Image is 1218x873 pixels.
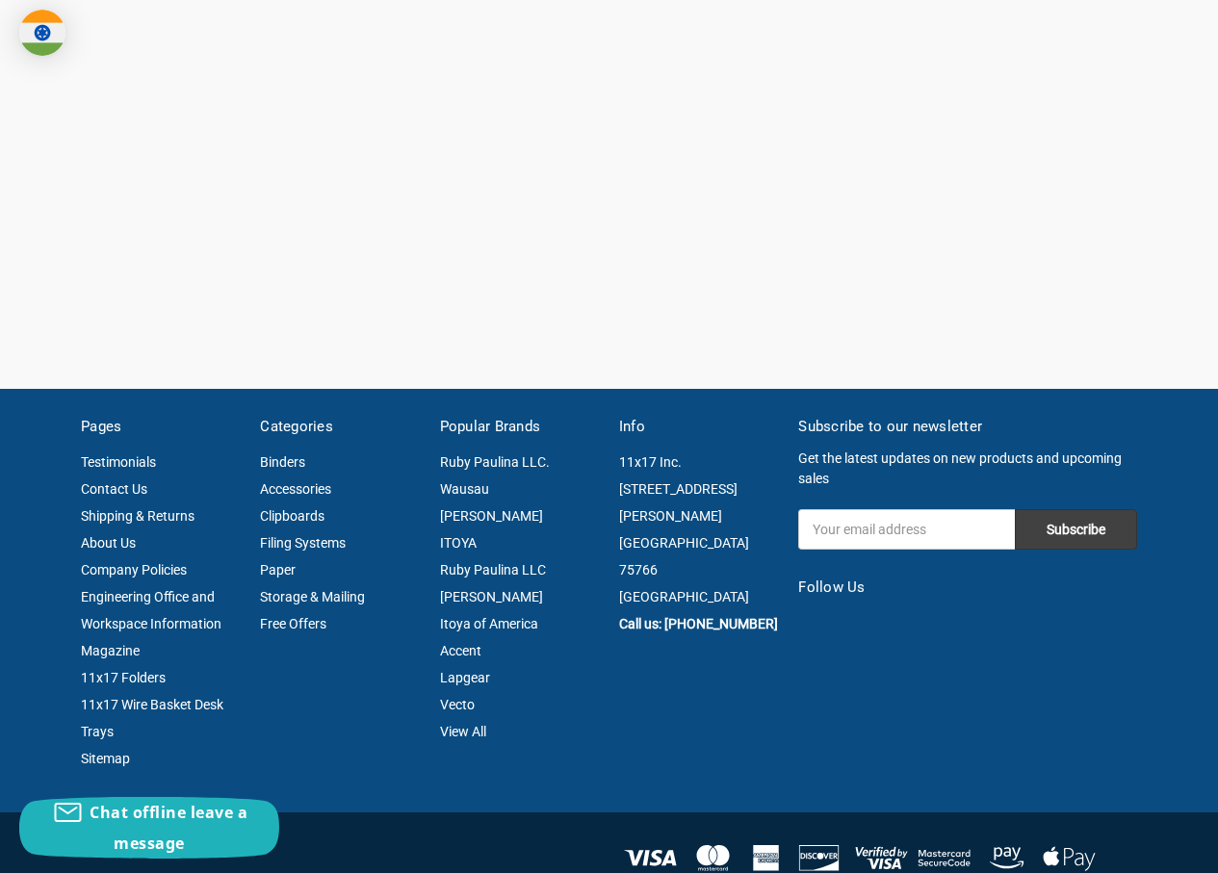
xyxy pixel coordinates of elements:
[440,589,543,604] a: [PERSON_NAME]
[440,481,489,497] a: Wausau
[440,535,477,551] a: ITOYA
[440,416,599,438] h5: Popular Brands
[798,416,1137,438] h5: Subscribe to our newsletter
[440,616,538,631] a: Itoya of America
[440,724,486,739] a: View All
[798,577,1137,599] h5: Follow Us
[81,535,136,551] a: About Us
[90,802,247,854] span: Chat offline leave a message
[798,449,1137,489] p: Get the latest updates on new products and upcoming sales
[440,454,550,470] a: Ruby Paulina LLC.
[81,562,187,578] a: Company Policies
[260,508,324,524] a: Clipboards
[260,481,331,497] a: Accessories
[260,616,326,631] a: Free Offers
[798,509,1015,550] input: Your email address
[440,697,475,712] a: Vecto
[81,481,147,497] a: Contact Us
[260,454,305,470] a: Binders
[260,416,419,438] h5: Categories
[619,449,778,610] address: 11x17 Inc. [STREET_ADDRESS][PERSON_NAME] [GEOGRAPHIC_DATA] 75766 [GEOGRAPHIC_DATA]
[440,670,490,685] a: Lapgear
[619,416,778,438] h5: Info
[440,643,481,658] a: Accent
[81,751,130,766] a: Sitemap
[260,589,365,604] a: Storage & Mailing
[619,616,778,631] a: Call us: [PHONE_NUMBER]
[19,797,279,859] button: Chat offline leave a message
[81,416,240,438] h5: Pages
[81,589,221,658] a: Engineering Office and Workspace Information Magazine
[81,508,194,524] a: Shipping & Returns
[260,562,296,578] a: Paper
[19,10,65,56] img: duty and tax information for India
[81,697,223,739] a: 11x17 Wire Basket Desk Trays
[260,535,346,551] a: Filing Systems
[440,562,546,578] a: Ruby Paulina LLC
[440,508,543,524] a: [PERSON_NAME]
[1015,509,1137,550] input: Subscribe
[81,670,166,685] a: 11x17 Folders
[81,454,156,470] a: Testimonials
